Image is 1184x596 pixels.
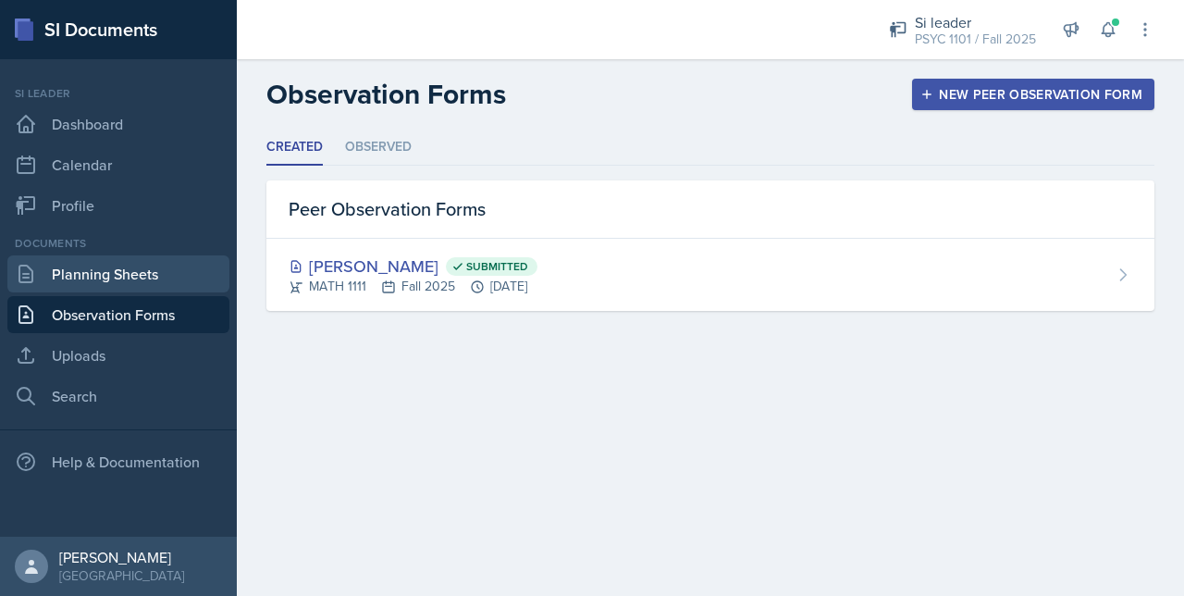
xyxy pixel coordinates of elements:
div: PSYC 1101 / Fall 2025 [915,30,1036,49]
a: Search [7,378,229,415]
div: [PERSON_NAME] [289,254,537,279]
span: Submitted [466,259,528,274]
div: [PERSON_NAME] [59,548,184,566]
div: Help & Documentation [7,443,229,480]
div: New Peer Observation Form [924,87,1142,102]
a: Uploads [7,337,229,374]
a: [PERSON_NAME] Submitted MATH 1111Fall 2025[DATE] [266,239,1154,311]
div: Documents [7,235,229,252]
div: MATH 1111 Fall 2025 [DATE] [289,277,537,296]
div: Si leader [7,85,229,102]
div: Peer Observation Forms [266,180,1154,239]
li: Observed [345,130,412,166]
a: Dashboard [7,106,229,143]
a: Observation Forms [7,296,229,333]
a: Profile [7,187,229,224]
h2: Observation Forms [266,78,506,111]
a: Calendar [7,146,229,183]
li: Created [266,130,323,166]
button: New Peer Observation Form [912,79,1154,110]
a: Planning Sheets [7,255,229,292]
div: Si leader [915,11,1036,33]
div: [GEOGRAPHIC_DATA] [59,566,184,585]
